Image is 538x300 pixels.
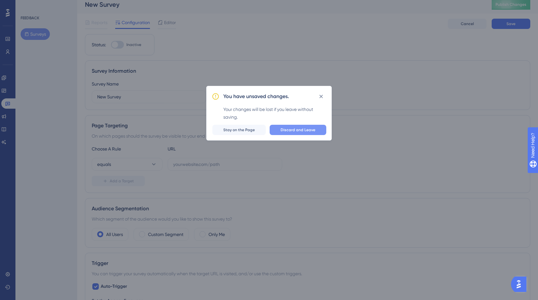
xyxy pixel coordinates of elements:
div: Your changes will be lost if you leave without saving. [223,105,326,121]
span: Need Help? [15,2,40,9]
h2: You have unsaved changes. [223,93,289,100]
span: Stay on the Page [223,127,255,132]
span: Discard and Leave [281,127,315,132]
iframe: UserGuiding AI Assistant Launcher [511,275,530,294]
